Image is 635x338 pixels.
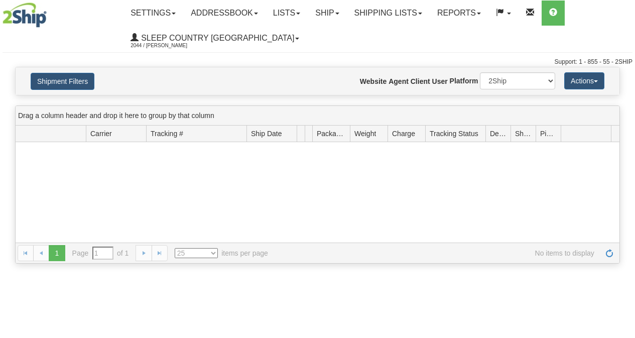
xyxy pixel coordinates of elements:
[139,34,294,42] span: Sleep Country [GEOGRAPHIC_DATA]
[515,129,532,139] span: Shipment Issues
[31,73,94,90] button: Shipment Filters
[308,1,346,26] a: Ship
[347,1,430,26] a: Shipping lists
[490,129,506,139] span: Delivery Status
[3,58,632,66] div: Support: 1 - 855 - 55 - 2SHIP
[131,41,206,51] span: 2044 / [PERSON_NAME]
[564,72,604,89] button: Actions
[389,76,409,86] label: Agent
[282,248,594,258] span: No items to display
[450,76,478,86] label: Platform
[540,129,557,139] span: Pickup Status
[430,1,488,26] a: Reports
[411,76,430,86] label: Client
[175,248,268,258] span: items per page
[392,129,415,139] span: Charge
[151,129,183,139] span: Tracking #
[90,129,112,139] span: Carrier
[266,1,308,26] a: Lists
[430,129,478,139] span: Tracking Status
[123,26,307,51] a: Sleep Country [GEOGRAPHIC_DATA] 2044 / [PERSON_NAME]
[16,106,619,126] div: grid grouping header
[432,76,448,86] label: User
[183,1,266,26] a: Addressbook
[72,247,129,260] span: Page of 1
[123,1,183,26] a: Settings
[360,76,387,86] label: Website
[317,129,346,139] span: Packages
[49,245,65,261] span: 1
[3,3,47,28] img: logo2044.jpg
[601,245,617,261] a: Refresh
[354,129,376,139] span: Weight
[251,129,282,139] span: Ship Date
